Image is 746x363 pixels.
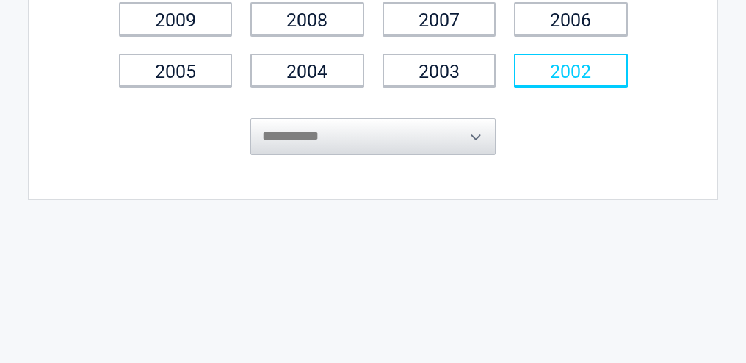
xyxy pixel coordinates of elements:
[119,2,233,35] a: 2009
[514,54,628,87] a: 2002
[383,2,496,35] a: 2007
[250,2,364,35] a: 2008
[514,2,628,35] a: 2006
[119,54,233,87] a: 2005
[383,54,496,87] a: 2003
[250,54,364,87] a: 2004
